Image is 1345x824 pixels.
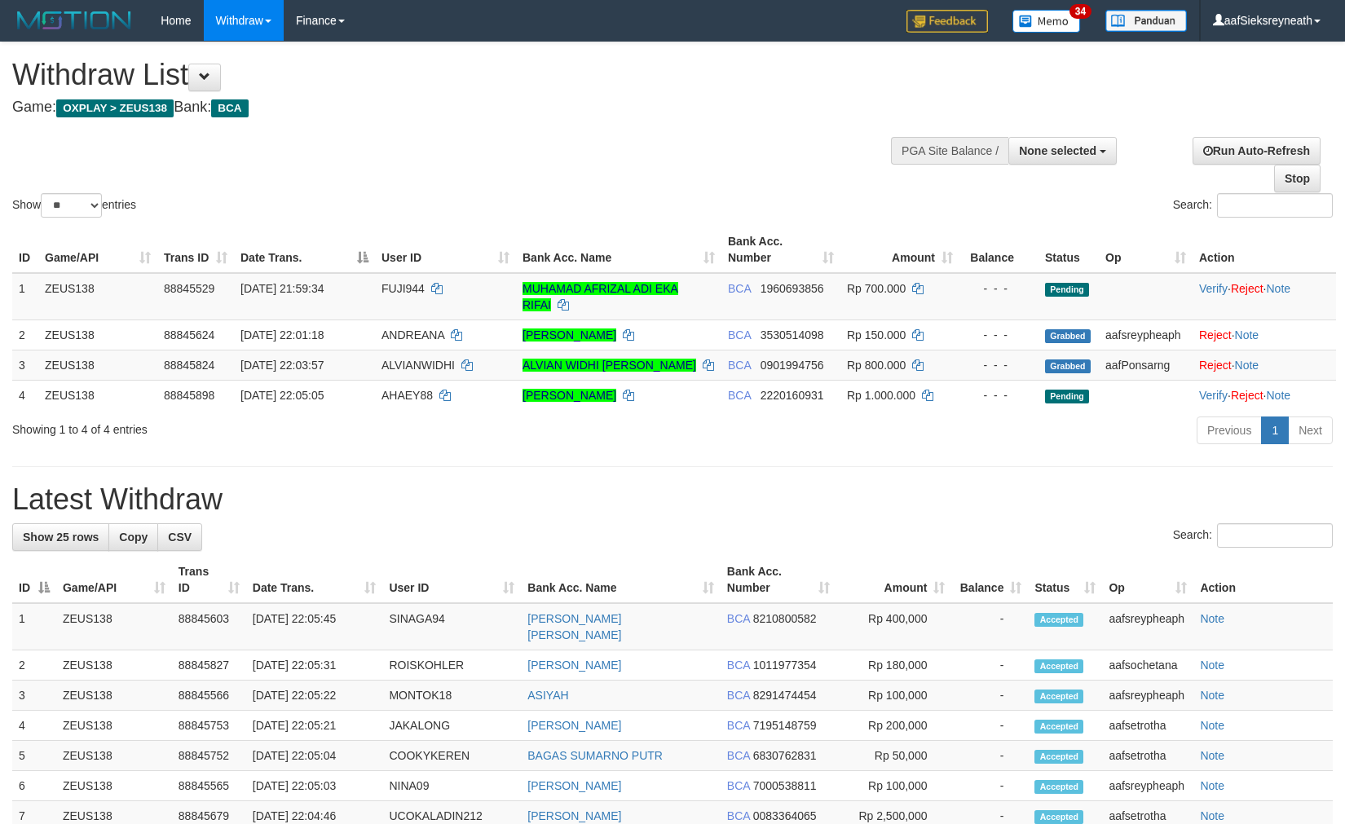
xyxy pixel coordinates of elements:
[1045,390,1089,403] span: Pending
[753,689,817,702] span: Copy 8291474454 to clipboard
[847,328,906,341] span: Rp 150.000
[1199,359,1232,372] a: Reject
[1199,282,1228,295] a: Verify
[382,771,521,801] td: NINA09
[211,99,248,117] span: BCA
[836,650,952,681] td: Rp 180,000
[12,227,38,273] th: ID
[168,531,192,544] span: CSV
[12,8,136,33] img: MOTION_logo.png
[12,557,56,603] th: ID: activate to sort column descending
[1045,329,1091,343] span: Grabbed
[836,741,952,771] td: Rp 50,000
[56,557,172,603] th: Game/API: activate to sort column ascending
[1019,144,1096,157] span: None selected
[38,380,157,410] td: ZEUS138
[172,557,246,603] th: Trans ID: activate to sort column ascending
[12,681,56,711] td: 3
[966,280,1032,297] div: - - -
[56,771,172,801] td: ZEUS138
[1034,690,1083,703] span: Accepted
[1069,4,1091,19] span: 34
[1193,227,1336,273] th: Action
[56,741,172,771] td: ZEUS138
[172,771,246,801] td: 88845565
[240,282,324,295] span: [DATE] 21:59:34
[164,282,214,295] span: 88845529
[527,612,621,641] a: [PERSON_NAME] [PERSON_NAME]
[727,612,750,625] span: BCA
[172,603,246,650] td: 88845603
[840,227,959,273] th: Amount: activate to sort column ascending
[38,227,157,273] th: Game/API: activate to sort column ascending
[1034,810,1083,824] span: Accepted
[381,389,433,402] span: AHAEY88
[523,359,696,372] a: ALVIAN WIDHI [PERSON_NAME]
[728,282,751,295] span: BCA
[1102,711,1193,741] td: aafsetrotha
[12,380,38,410] td: 4
[1045,359,1091,373] span: Grabbed
[1266,282,1290,295] a: Note
[728,328,751,341] span: BCA
[1045,283,1089,297] span: Pending
[836,771,952,801] td: Rp 100,000
[1217,523,1333,548] input: Search:
[12,741,56,771] td: 5
[381,282,425,295] span: FUJI944
[12,603,56,650] td: 1
[41,193,102,218] select: Showentries
[951,557,1028,603] th: Balance: activate to sort column ascending
[246,650,383,681] td: [DATE] 22:05:31
[1197,416,1262,444] a: Previous
[966,387,1032,403] div: - - -
[381,328,444,341] span: ANDREANA
[246,557,383,603] th: Date Trans.: activate to sort column ascending
[1200,749,1224,762] a: Note
[12,771,56,801] td: 6
[12,415,549,438] div: Showing 1 to 4 of 4 entries
[172,741,246,771] td: 88845752
[12,650,56,681] td: 2
[1102,603,1193,650] td: aafsreypheaph
[1261,416,1289,444] a: 1
[172,711,246,741] td: 88845753
[1034,780,1083,794] span: Accepted
[753,659,817,672] span: Copy 1011977354 to clipboard
[12,319,38,350] td: 2
[753,809,817,822] span: Copy 0083364065 to clipboard
[906,10,988,33] img: Feedback.jpg
[527,809,621,822] a: [PERSON_NAME]
[951,711,1028,741] td: -
[527,719,621,732] a: [PERSON_NAME]
[728,359,751,372] span: BCA
[240,359,324,372] span: [DATE] 22:03:57
[523,282,678,311] a: MUHAMAD AFRIZAL ADI EKA RIFAI
[727,719,750,732] span: BCA
[727,779,750,792] span: BCA
[836,681,952,711] td: Rp 100,000
[234,227,375,273] th: Date Trans.: activate to sort column descending
[1034,659,1083,673] span: Accepted
[727,689,750,702] span: BCA
[1200,689,1224,702] a: Note
[157,523,202,551] a: CSV
[382,741,521,771] td: COOKYKEREN
[157,227,234,273] th: Trans ID: activate to sort column ascending
[951,603,1028,650] td: -
[12,99,880,116] h4: Game: Bank:
[951,771,1028,801] td: -
[56,681,172,711] td: ZEUS138
[1099,350,1193,380] td: aafPonsarng
[836,711,952,741] td: Rp 200,000
[527,659,621,672] a: [PERSON_NAME]
[1199,389,1228,402] a: Verify
[1199,328,1232,341] a: Reject
[1173,523,1333,548] label: Search:
[38,350,157,380] td: ZEUS138
[753,612,817,625] span: Copy 8210800582 to clipboard
[246,771,383,801] td: [DATE] 22:05:03
[761,328,824,341] span: Copy 3530514098 to clipboard
[523,389,616,402] a: [PERSON_NAME]
[382,711,521,741] td: JAKALONG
